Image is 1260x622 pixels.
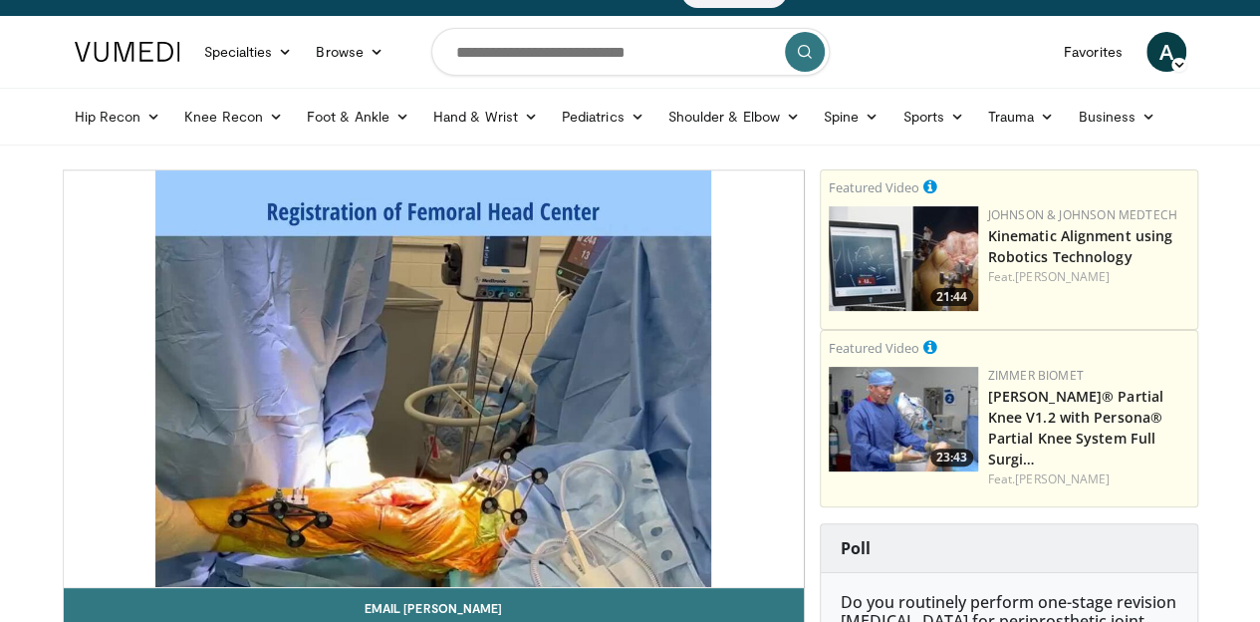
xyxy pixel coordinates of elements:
[75,42,180,62] img: VuMedi Logo
[988,387,1163,468] a: [PERSON_NAME]® Partial Knee V1.2 with Persona® Partial Knee System Full Surgi…
[930,449,973,466] span: 23:43
[841,537,871,559] strong: Poll
[192,32,305,72] a: Specialties
[172,97,295,137] a: Knee Recon
[421,97,550,137] a: Hand & Wrist
[829,178,919,196] small: Featured Video
[63,97,173,137] a: Hip Recon
[812,97,890,137] a: Spine
[988,470,1189,488] div: Feat.
[1052,32,1134,72] a: Favorites
[304,32,395,72] a: Browse
[64,170,804,588] video-js: Video Player
[829,206,978,311] img: 85482610-0380-4aae-aa4a-4a9be0c1a4f1.150x105_q85_crop-smart_upscale.jpg
[829,367,978,471] img: 99b1778f-d2b2-419a-8659-7269f4b428ba.150x105_q85_crop-smart_upscale.jpg
[550,97,656,137] a: Pediatrics
[890,97,976,137] a: Sports
[656,97,812,137] a: Shoulder & Elbow
[829,367,978,471] a: 23:43
[829,206,978,311] a: 21:44
[988,226,1173,266] a: Kinematic Alignment using Robotics Technology
[1015,268,1110,285] a: [PERSON_NAME]
[988,206,1177,223] a: Johnson & Johnson MedTech
[988,268,1189,286] div: Feat.
[1146,32,1186,72] a: A
[976,97,1067,137] a: Trauma
[1015,470,1110,487] a: [PERSON_NAME]
[988,367,1084,384] a: Zimmer Biomet
[829,339,919,357] small: Featured Video
[930,288,973,306] span: 21:44
[295,97,421,137] a: Foot & Ankle
[1066,97,1167,137] a: Business
[431,28,830,76] input: Search topics, interventions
